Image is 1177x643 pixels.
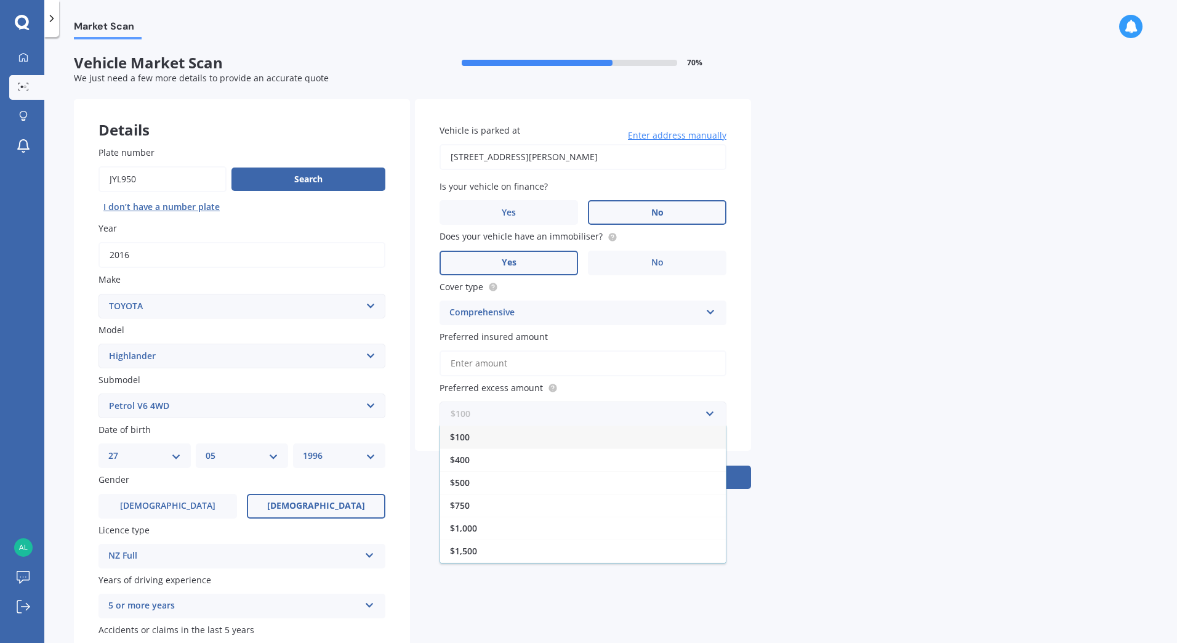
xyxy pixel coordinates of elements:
input: Enter address [440,144,726,170]
div: NZ Full [108,549,360,564]
span: Preferred excess amount [440,382,543,394]
span: We just need a few more details to provide an accurate quote [74,72,329,84]
span: Model [98,324,124,336]
span: Market Scan [74,20,142,37]
span: No [651,208,664,218]
span: Enter address manually [628,129,726,142]
span: [DEMOGRAPHIC_DATA] [267,501,365,511]
span: Does your vehicle have an immobiliser? [440,231,603,243]
img: 8045764608da4194d2d3083680ac8c2c [14,538,33,557]
span: Gender [98,474,129,486]
span: Yes [502,208,516,218]
span: Plate number [98,147,155,158]
input: Enter plate number [98,166,227,192]
span: $100 [450,431,470,443]
span: $1,000 [450,522,477,534]
span: Licence type [98,524,150,536]
button: I don’t have a number plate [98,197,225,217]
span: Submodel [98,374,140,386]
span: $750 [450,499,470,511]
div: Comprehensive [449,305,701,320]
span: Make [98,274,121,286]
input: YYYY [98,242,385,268]
span: $400 [450,454,470,466]
span: [DEMOGRAPHIC_DATA] [120,501,215,511]
span: Accidents or claims in the last 5 years [98,624,254,636]
div: 5 or more years [108,599,360,613]
span: Year [98,222,117,234]
span: No [651,257,664,268]
span: Is your vehicle on finance? [440,180,548,192]
span: Yes [502,257,516,268]
button: Search [231,168,385,191]
span: Cover type [440,281,483,293]
span: Date of birth [98,424,151,435]
span: $1,500 [450,545,477,557]
span: Preferred insured amount [440,331,548,342]
span: Years of driving experience [98,574,211,586]
span: 70 % [687,59,702,67]
span: Vehicle is parked at [440,124,520,136]
span: $500 [450,477,470,488]
input: Enter amount [440,350,726,376]
div: Details [74,99,410,136]
span: Vehicle Market Scan [74,54,412,72]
